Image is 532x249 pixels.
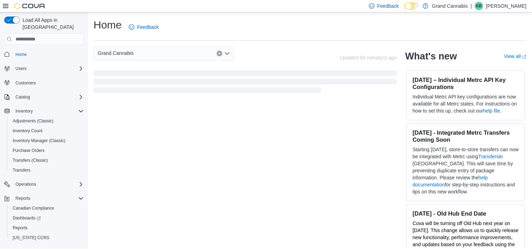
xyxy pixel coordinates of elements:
[10,117,56,125] a: Adjustments (Classic)
[7,233,86,243] button: [US_STATE] CCRS
[224,51,230,56] button: Open list of options
[412,210,519,217] h3: [DATE] - Old Hub End Date
[13,50,30,59] a: Home
[10,234,84,242] span: Washington CCRS
[13,194,84,203] span: Reports
[13,180,39,189] button: Operations
[475,2,483,10] div: Keil Bowen
[404,2,419,10] input: Dark Mode
[10,166,84,174] span: Transfers
[10,136,84,145] span: Inventory Manager (Classic)
[10,156,51,165] a: Transfers (Classic)
[15,108,33,114] span: Inventory
[217,51,222,56] button: Clear input
[483,108,500,114] a: help file
[7,136,86,146] button: Inventory Manager (Classic)
[13,118,53,124] span: Adjustments (Classic)
[486,2,526,10] p: [PERSON_NAME]
[13,235,49,241] span: [US_STATE] CCRS
[470,2,472,10] p: |
[10,117,84,125] span: Adjustments (Classic)
[94,18,122,32] h1: Home
[504,53,526,59] a: View allExternal link
[10,146,84,155] span: Purchase Orders
[10,204,84,212] span: Canadian Compliance
[1,64,86,74] button: Users
[10,127,84,135] span: Inventory Count
[478,154,499,159] a: Transfers
[15,66,26,71] span: Users
[412,146,519,195] p: Starting [DATE], store-to-store transfers can now be integrated with Metrc using in [GEOGRAPHIC_D...
[7,155,86,165] button: Transfers (Classic)
[13,107,36,115] button: Inventory
[7,165,86,175] button: Transfers
[13,158,48,163] span: Transfers (Classic)
[13,167,30,173] span: Transfers
[13,64,29,73] button: Users
[1,193,86,203] button: Reports
[10,234,52,242] a: [US_STATE] CCRS
[7,223,86,233] button: Reports
[1,92,86,102] button: Catalog
[137,24,159,31] span: Feedback
[13,64,84,73] span: Users
[10,166,33,174] a: Transfers
[7,146,86,155] button: Purchase Orders
[377,2,399,9] span: Feedback
[1,49,86,59] button: Home
[20,17,84,31] span: Load All Apps in [GEOGRAPHIC_DATA]
[476,2,482,10] span: KB
[7,213,86,223] a: Dashboards
[13,79,39,87] a: Customers
[13,180,84,189] span: Operations
[15,52,27,57] span: Home
[7,203,86,213] button: Canadian Compliance
[13,148,45,153] span: Purchase Orders
[10,136,68,145] a: Inventory Manager (Classic)
[13,215,41,221] span: Dashboards
[126,20,161,34] a: Feedback
[10,127,45,135] a: Inventory Count
[1,78,86,88] button: Customers
[13,225,27,231] span: Reports
[15,94,30,100] span: Catalog
[13,50,84,58] span: Home
[15,181,36,187] span: Operations
[412,76,519,90] h3: [DATE] – Individual Metrc API Key Configurations
[412,129,519,143] h3: [DATE] - Integrated Metrc Transfers Coming Soon
[10,156,84,165] span: Transfers (Classic)
[15,80,36,86] span: Customers
[98,49,134,57] span: Grand Cannabis
[340,55,397,60] p: Updated 59 minute(s) ago
[10,214,44,222] a: Dashboards
[405,51,457,62] h2: What's new
[14,2,46,9] img: Cova
[13,93,84,101] span: Catalog
[1,106,86,116] button: Inventory
[412,93,519,114] p: Individual Metrc API key configurations are now available for all Metrc states. For instructions ...
[13,107,84,115] span: Inventory
[10,214,84,222] span: Dashboards
[10,224,30,232] a: Reports
[94,72,397,94] span: Loading
[7,116,86,126] button: Adjustments (Classic)
[7,126,86,136] button: Inventory Count
[13,205,54,211] span: Canadian Compliance
[522,55,526,59] svg: External link
[13,128,43,134] span: Inventory Count
[15,196,30,201] span: Reports
[10,224,84,232] span: Reports
[13,93,33,101] button: Catalog
[10,204,57,212] a: Canadian Compliance
[1,179,86,189] button: Operations
[13,138,65,143] span: Inventory Manager (Classic)
[432,2,468,10] p: Grand Cannabis
[10,146,47,155] a: Purchase Orders
[13,78,84,87] span: Customers
[13,194,33,203] button: Reports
